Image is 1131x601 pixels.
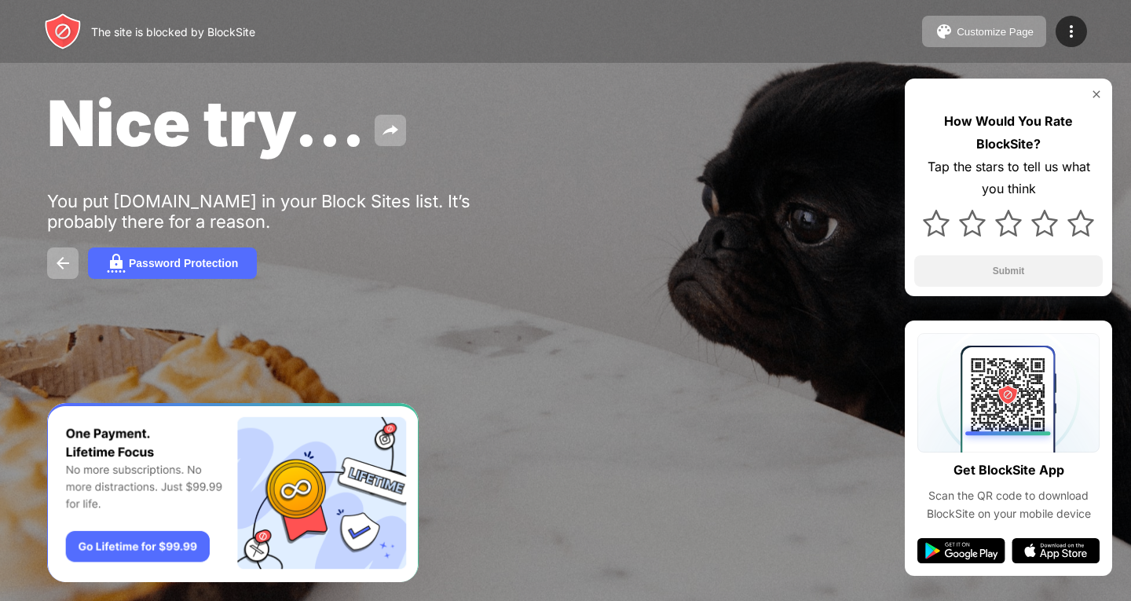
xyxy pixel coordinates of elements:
img: google-play.svg [917,538,1005,563]
img: star.svg [923,210,950,236]
img: star.svg [959,210,986,236]
img: qrcode.svg [917,333,1100,453]
button: Submit [914,255,1103,287]
span: Nice try... [47,85,365,161]
button: Password Protection [88,247,257,279]
div: The site is blocked by BlockSite [91,25,255,38]
div: You put [DOMAIN_NAME] in your Block Sites list. It’s probably there for a reason. [47,191,533,232]
img: password.svg [107,254,126,273]
img: star.svg [995,210,1022,236]
img: app-store.svg [1012,538,1100,563]
button: Customize Page [922,16,1046,47]
img: rate-us-close.svg [1090,88,1103,101]
div: Get BlockSite App [953,459,1064,482]
img: header-logo.svg [44,13,82,50]
img: share.svg [381,121,400,140]
iframe: Banner [47,403,419,583]
img: star.svg [1031,210,1058,236]
img: star.svg [1067,210,1094,236]
div: Scan the QR code to download BlockSite on your mobile device [917,487,1100,522]
img: pallet.svg [935,22,953,41]
div: How Would You Rate BlockSite? [914,110,1103,156]
img: menu-icon.svg [1062,22,1081,41]
div: Password Protection [129,257,238,269]
div: Customize Page [957,26,1034,38]
img: back.svg [53,254,72,273]
div: Tap the stars to tell us what you think [914,156,1103,201]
